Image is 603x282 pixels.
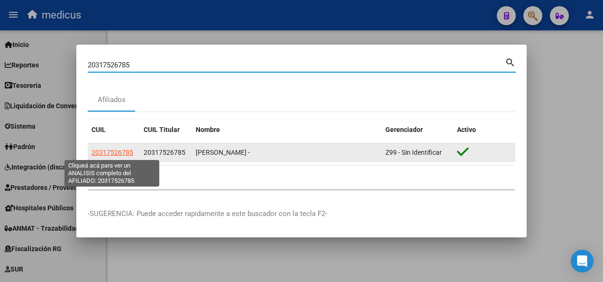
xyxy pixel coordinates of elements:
[88,208,515,219] p: -SUGERENCIA: Puede acceder rapidamente a este buscador con la tecla F2-
[144,126,180,133] span: CUIL Titular
[505,56,516,67] mat-icon: search
[571,250,594,273] div: Open Intercom Messenger
[91,149,133,156] span: 20317526785
[88,166,515,189] div: 1 total
[88,120,140,140] datatable-header-cell: CUIL
[91,126,106,133] span: CUIL
[453,120,515,140] datatable-header-cell: Activo
[192,120,382,140] datatable-header-cell: Nombre
[385,126,423,133] span: Gerenciador
[144,149,185,156] span: 20317526785
[196,126,220,133] span: Nombre
[382,120,453,140] datatable-header-cell: Gerenciador
[98,94,126,105] div: Afiliados
[196,147,378,158] div: [PERSON_NAME] -
[457,126,476,133] span: Activo
[385,149,442,156] span: Z99 - Sin Identificar
[140,120,192,140] datatable-header-cell: CUIL Titular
